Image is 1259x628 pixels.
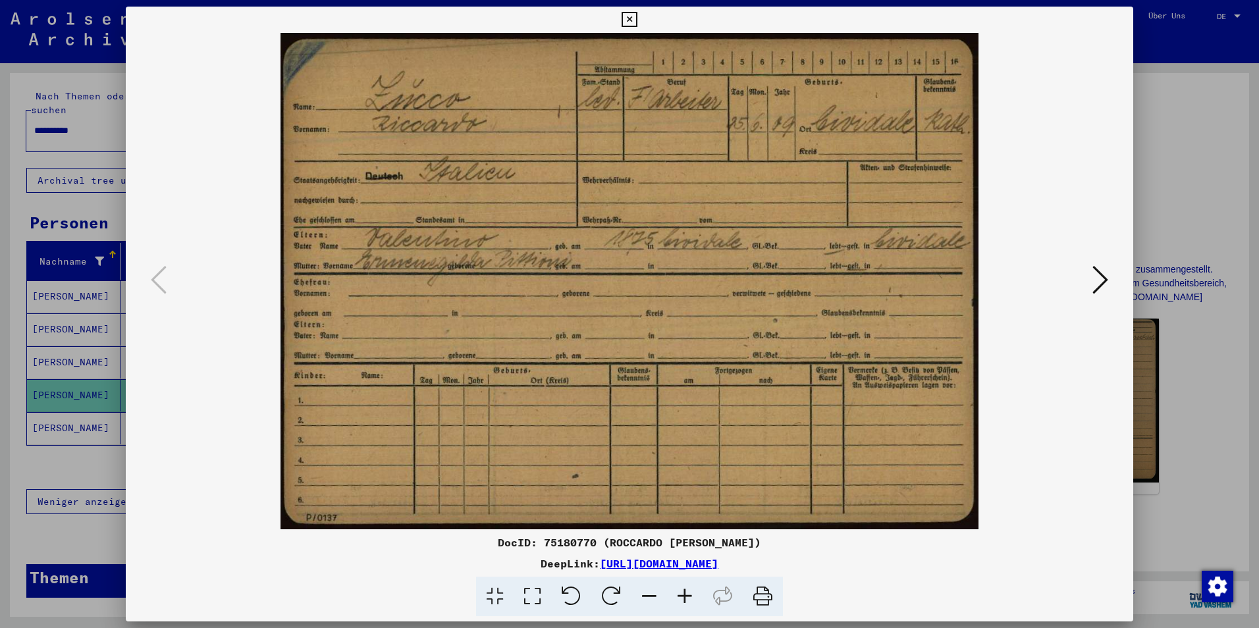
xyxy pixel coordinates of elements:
div: Zustimmung ändern [1201,570,1233,602]
img: Zustimmung ändern [1202,571,1233,602]
img: 001.jpg [171,33,1088,529]
div: DocID: 75180770 (ROCCARDO [PERSON_NAME]) [126,535,1133,550]
div: DeepLink: [126,556,1133,571]
a: [URL][DOMAIN_NAME] [600,557,718,570]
